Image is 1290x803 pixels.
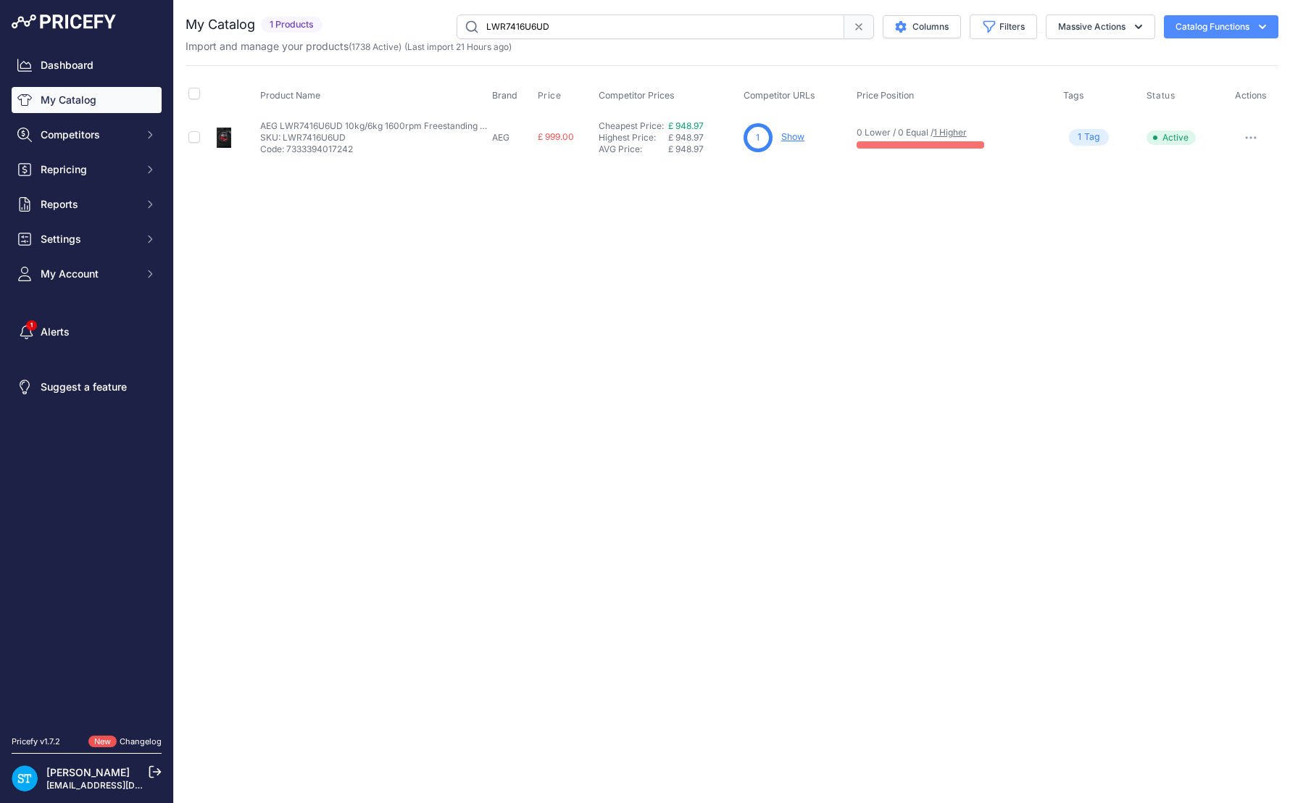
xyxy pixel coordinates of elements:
img: Pricefy Logo [12,14,116,29]
a: £ 948.97 [668,120,704,131]
span: Price Position [857,90,914,101]
span: Brand [492,90,517,101]
span: Actions [1235,90,1267,101]
nav: Sidebar [12,52,162,718]
button: Competitors [12,122,162,148]
p: AEG [492,132,532,143]
div: Highest Price: [599,132,668,143]
p: AEG LWR7416U6UD 10kg/6kg 1600rpm Freestanding Washer Dryer [260,120,492,132]
button: Catalog Functions [1164,15,1278,38]
input: Search [457,14,844,39]
span: Competitor URLs [744,90,815,101]
div: £ 948.97 [668,143,738,155]
span: My Account [41,267,136,281]
span: Price [538,90,562,101]
span: Status [1147,90,1175,101]
button: My Account [12,261,162,287]
span: Reports [41,197,136,212]
button: Reports [12,191,162,217]
p: SKU: LWR7416U6UD [260,132,492,143]
div: AVG Price: [599,143,668,155]
span: ( ) [349,41,401,52]
div: Pricefy v1.7.2 [12,736,60,748]
span: Tag [1069,129,1109,146]
span: Tags [1063,90,1084,101]
button: Massive Actions [1046,14,1155,39]
button: Settings [12,226,162,252]
a: [PERSON_NAME] [46,766,130,778]
span: Competitors [41,128,136,142]
span: £ 999.00 [538,131,574,142]
span: 1 [756,131,760,144]
button: Repricing [12,157,162,183]
span: 1 Products [261,17,322,33]
button: Columns [883,15,961,38]
button: Status [1147,90,1178,101]
span: (Last import 21 Hours ago) [404,41,512,52]
span: Product Name [260,90,320,101]
h2: My Catalog [186,14,255,35]
button: Price [538,90,565,101]
a: Dashboard [12,52,162,78]
a: Changelog [120,736,162,746]
button: Filters [970,14,1037,39]
a: Show [781,131,804,142]
span: Repricing [41,162,136,177]
a: Alerts [12,319,162,345]
a: Suggest a feature [12,374,162,400]
a: [EMAIL_ADDRESS][DOMAIN_NAME] [46,780,198,791]
span: New [88,736,117,748]
p: 0 Lower / 0 Equal / [857,127,1049,138]
p: Import and manage your products [186,39,512,54]
p: Code: 7333394017242 [260,143,492,155]
a: Cheapest Price: [599,120,664,131]
a: 1738 Active [351,41,399,52]
span: £ 948.97 [668,132,704,143]
span: Active [1147,130,1196,145]
span: 1 [1078,130,1081,144]
span: Settings [41,232,136,246]
a: 1 Higher [933,127,967,138]
a: My Catalog [12,87,162,113]
span: Competitor Prices [599,90,675,101]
